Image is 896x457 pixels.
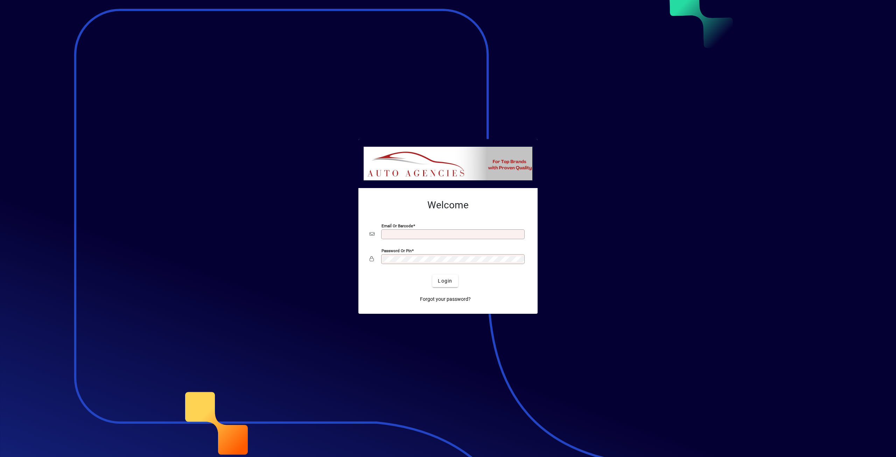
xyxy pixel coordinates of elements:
[370,199,526,211] h2: Welcome
[432,275,458,287] button: Login
[381,248,412,253] mat-label: Password or Pin
[438,277,452,285] span: Login
[381,223,413,228] mat-label: Email or Barcode
[420,296,471,303] span: Forgot your password?
[417,293,474,305] a: Forgot your password?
